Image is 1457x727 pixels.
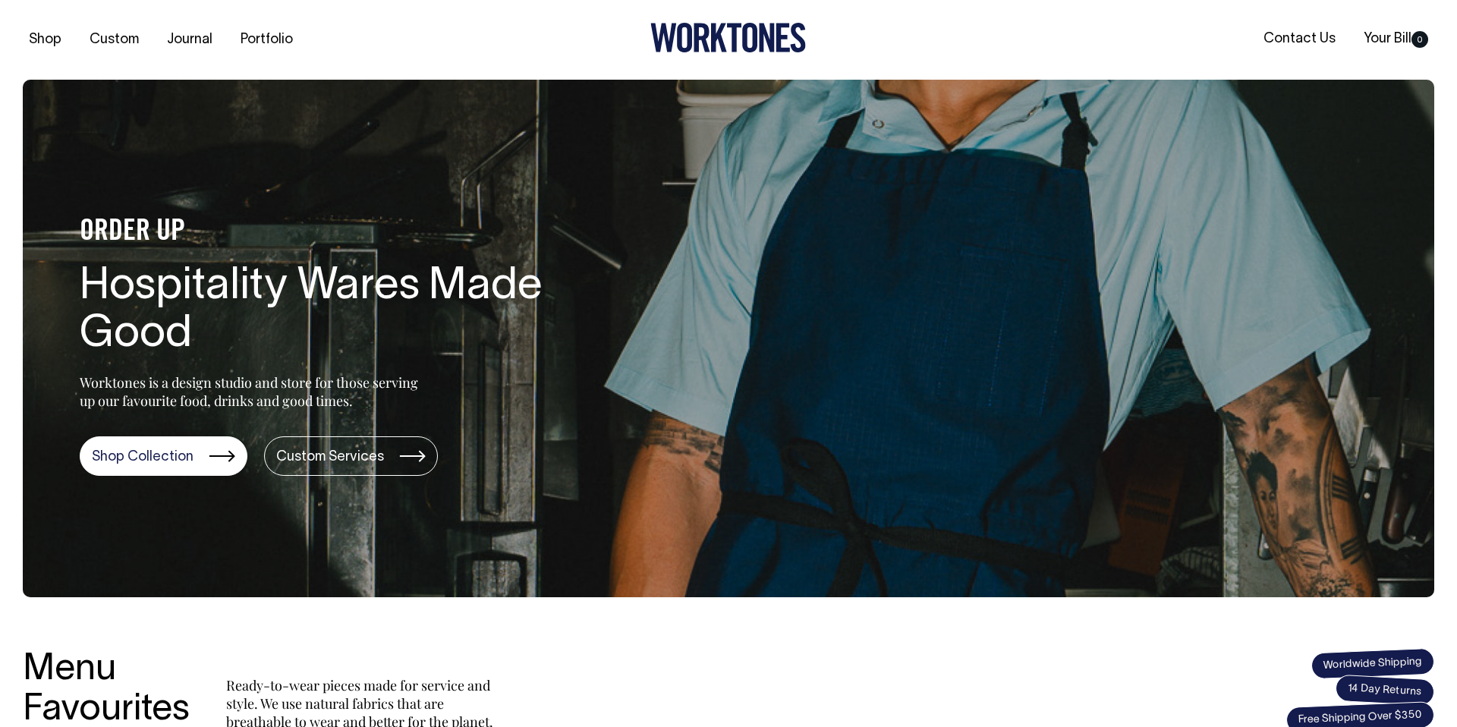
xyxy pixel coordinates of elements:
[80,373,425,410] p: Worktones is a design studio and store for those serving up our favourite food, drinks and good t...
[1311,647,1434,679] span: Worldwide Shipping
[23,27,68,52] a: Shop
[83,27,145,52] a: Custom
[161,27,219,52] a: Journal
[1257,27,1342,52] a: Contact Us
[1335,675,1435,707] span: 14 Day Returns
[80,216,565,248] h4: ORDER UP
[234,27,299,52] a: Portfolio
[1411,31,1428,48] span: 0
[1358,27,1434,52] a: Your Bill0
[264,436,438,476] a: Custom Services
[80,436,247,476] a: Shop Collection
[80,263,565,360] h1: Hospitality Wares Made Good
